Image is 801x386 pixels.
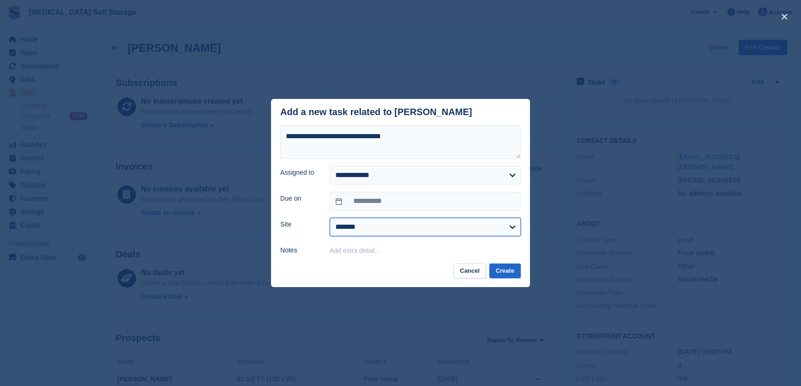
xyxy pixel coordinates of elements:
[280,245,319,255] label: Notes
[489,263,521,279] button: Create
[280,168,319,178] label: Assigned to
[280,107,472,117] div: Add a new task related to [PERSON_NAME]
[453,263,486,279] button: Cancel
[777,9,792,24] button: close
[280,194,319,203] label: Due on
[330,247,381,254] button: Add extra detail…
[280,220,319,229] label: Site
